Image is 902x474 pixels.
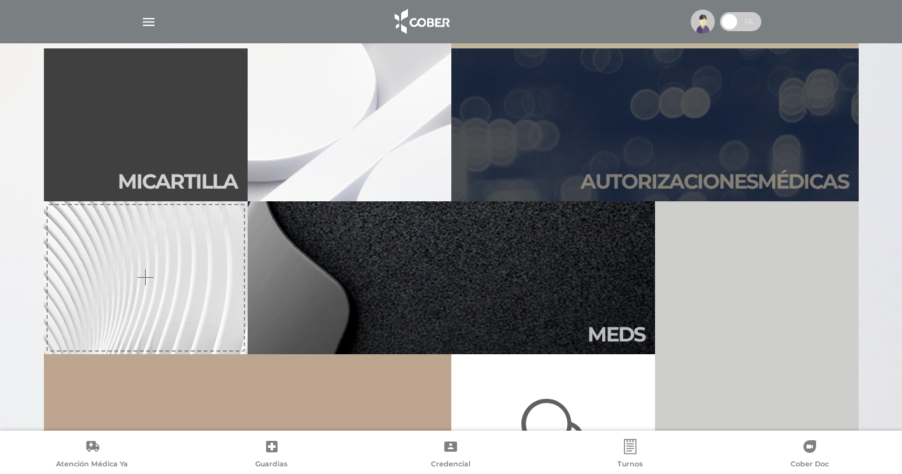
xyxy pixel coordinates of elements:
a: Cober Doc [720,439,899,471]
img: profile-placeholder.svg [691,10,715,34]
span: Turnos [617,459,643,471]
span: Cober Doc [791,459,829,471]
a: Credencial [362,439,541,471]
a: Autorizacionesmédicas [451,48,859,201]
h2: Autori zaciones médicas [581,169,849,194]
a: Atención Médica Ya [3,439,182,471]
a: Meds [248,201,655,354]
span: Atención Médica Ya [56,459,128,471]
a: Micartilla [44,48,248,201]
img: logo_cober_home-white.png [388,6,455,37]
a: Guardias [182,439,362,471]
h2: Mi car tilla [118,169,237,194]
span: Guardias [255,459,288,471]
h2: Meds [588,322,645,347]
span: Credencial [431,459,470,471]
a: Turnos [540,439,720,471]
img: Cober_menu-lines-white.svg [141,14,157,30]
